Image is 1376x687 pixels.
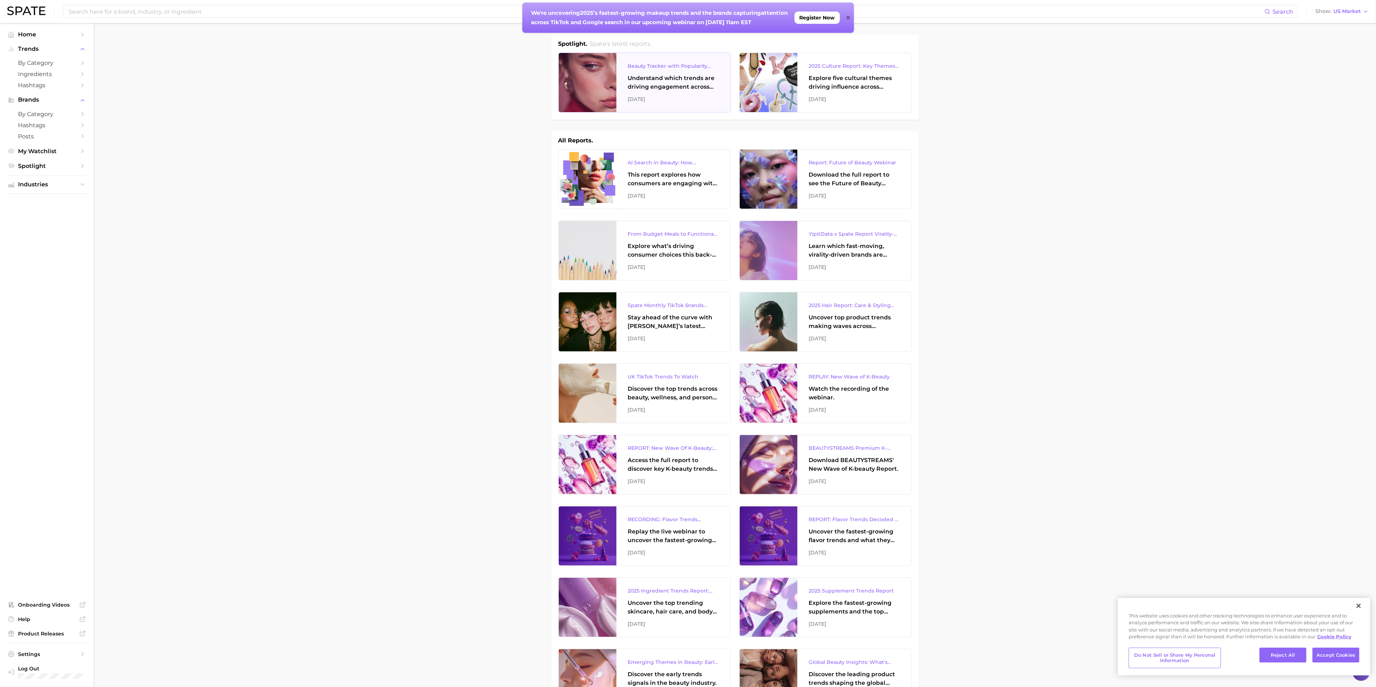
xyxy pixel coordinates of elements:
[739,506,912,566] a: REPORT: Flavor Trends Decoded - What's New & What's Next According to TikTok & GoogleUncover the ...
[18,602,76,608] span: Onboarding Videos
[628,191,719,200] div: [DATE]
[739,149,912,209] a: Report: Future of Beauty WebinarDownload the full report to see the Future of Beauty trends we un...
[558,292,731,352] a: Spate Monthly TikTok Brands TrackerStay ahead of the curve with [PERSON_NAME]’s latest monthly tr...
[809,456,900,473] div: Download BEAUTYSTREAMS' New Wave of K-beauty Report.
[7,6,45,15] img: SPATE
[809,405,900,414] div: [DATE]
[18,71,76,77] span: Ingredients
[628,242,719,259] div: Explore what’s driving consumer choices this back-to-school season From budget-friendly meals to ...
[6,146,88,157] a: My Watchlist
[1260,648,1306,663] button: Reject All
[18,181,76,188] span: Industries
[628,158,719,167] div: AI Search in Beauty: How Consumers Are Using ChatGPT vs. Google Search
[739,292,912,352] a: 2025 Hair Report: Care & Styling ProductsUncover top product trends making waves across platforms...
[809,658,900,666] div: Global Beauty Insights: What's Trending & What's Ahead?
[6,68,88,80] a: Ingredients
[6,120,88,131] a: Hashtags
[809,586,900,595] div: 2025 Supplement Trends Report
[628,405,719,414] div: [DATE]
[809,74,900,91] div: Explore five cultural themes driving influence across beauty, food, and pop culture.
[809,313,900,331] div: Uncover top product trends making waves across platforms — along with key insights into benefits,...
[18,82,76,89] span: Hashtags
[558,40,588,48] h1: Spotlight.
[809,230,900,238] div: YipitData x Spate Report Virality-Driven Brands Are Taking a Slice of the Beauty Pie
[6,614,88,625] a: Help
[809,263,900,271] div: [DATE]
[6,628,88,639] a: Product Releases
[628,599,719,616] div: Uncover the top trending skincare, hair care, and body care ingredients capturing attention on Go...
[18,97,76,103] span: Brands
[739,53,912,112] a: 2025 Culture Report: Key Themes That Are Shaping Consumer DemandExplore five cultural themes driv...
[628,372,719,381] div: UK TikTok Trends To Watch
[809,158,900,167] div: Report: Future of Beauty Webinar
[809,334,900,343] div: [DATE]
[809,372,900,381] div: REPLAY: New Wave of K-Beauty
[628,527,719,545] div: Replay the live webinar to uncover the fastest-growing flavor trends and what they signal about e...
[628,515,719,524] div: RECORDING: Flavor Trends Decoded - What's New & What's Next According to TikTok & Google
[18,111,76,118] span: by Category
[18,31,76,38] span: Home
[558,363,731,423] a: UK TikTok Trends To WatchDiscover the top trends across beauty, wellness, and personal care on Ti...
[6,160,88,172] a: Spotlight
[18,616,76,622] span: Help
[1314,7,1371,16] button: ShowUS Market
[739,363,912,423] a: REPLAY: New Wave of K-BeautyWatch the recording of the webinar.[DATE]
[809,548,900,557] div: [DATE]
[628,170,719,188] div: This report explores how consumers are engaging with AI-powered search tools — and what it means ...
[6,131,88,142] a: Posts
[809,62,900,70] div: 2025 Culture Report: Key Themes That Are Shaping Consumer Demand
[628,620,719,628] div: [DATE]
[809,477,900,486] div: [DATE]
[628,548,719,557] div: [DATE]
[1118,598,1370,675] div: Cookie banner
[6,29,88,40] a: Home
[558,577,731,637] a: 2025 Ingredient Trends Report: The Ingredients Defining Beauty in [DATE]Uncover the top trending ...
[809,527,900,545] div: Uncover the fastest-growing flavor trends and what they signal about evolving consumer tastes.
[809,385,900,402] div: Watch the recording of the webinar.
[68,5,1265,18] input: Search here for a brand, industry, or ingredient
[628,95,719,103] div: [DATE]
[628,62,719,70] div: Beauty Tracker with Popularity Index
[589,40,651,48] h2: Spate's latest reports.
[1351,598,1367,614] button: Close
[6,57,88,68] a: by Category
[809,599,900,616] div: Explore the fastest-growing supplements and the top wellness concerns driving consumer demand
[558,221,731,280] a: From Budget Meals to Functional Snacks: Food & Beverage Trends Shaping Consumer Behavior This Sch...
[628,301,719,310] div: Spate Monthly TikTok Brands Tracker
[809,95,900,103] div: [DATE]
[6,599,88,610] a: Onboarding Videos
[6,179,88,190] button: Industries
[628,477,719,486] div: [DATE]
[628,334,719,343] div: [DATE]
[18,46,76,52] span: Trends
[628,385,719,402] div: Discover the top trends across beauty, wellness, and personal care on TikTok [GEOGRAPHIC_DATA].
[1118,612,1370,644] div: This website uses cookies and other tracking technologies to enhance user experience and to analy...
[1317,634,1351,639] a: More information about your privacy, opens in a new tab
[809,301,900,310] div: 2025 Hair Report: Care & Styling Products
[6,649,88,660] a: Settings
[18,133,76,140] span: Posts
[6,44,88,54] button: Trends
[18,665,101,672] span: Log Out
[1129,648,1221,668] button: Do Not Sell or Share My Personal Information, Opens the preference center dialog
[739,435,912,495] a: BEAUTYSTREAMS Premium K-beauty Trends ReportDownload BEAUTYSTREAMS' New Wave of K-beauty Report.[...
[628,74,719,91] div: Understand which trends are driving engagement across platforms in the skin, hair, makeup, and fr...
[6,80,88,91] a: Hashtags
[558,136,593,145] h1: All Reports.
[1273,8,1293,15] span: Search
[1313,648,1359,663] button: Accept Cookies
[809,242,900,259] div: Learn which fast-moving, virality-driven brands are leading the pack, the risks of viral growth, ...
[18,59,76,66] span: by Category
[809,191,900,200] div: [DATE]
[628,456,719,473] div: Access the full report to discover key K-beauty trends influencing [DATE] beauty market
[1333,9,1361,13] span: US Market
[558,53,731,112] a: Beauty Tracker with Popularity IndexUnderstand which trends are driving engagement across platfor...
[628,586,719,595] div: 2025 Ingredient Trends Report: The Ingredients Defining Beauty in [DATE]
[6,663,88,682] a: Log out. Currently logged in with e-mail kimberley2.gravenor@loreal.com.
[18,630,76,637] span: Product Releases
[18,148,76,155] span: My Watchlist
[18,163,76,169] span: Spotlight
[628,658,719,666] div: Emerging Themes in Beauty: Early Trend Signals with Big Potential
[809,515,900,524] div: REPORT: Flavor Trends Decoded - What's New & What's Next According to TikTok & Google
[18,122,76,129] span: Hashtags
